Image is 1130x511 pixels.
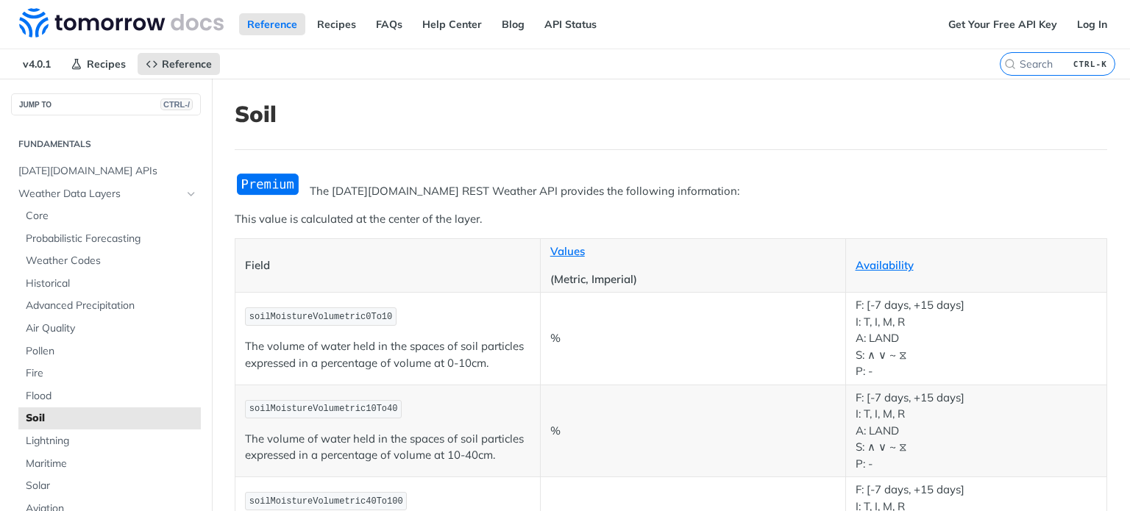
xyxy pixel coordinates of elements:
[235,101,1107,127] h1: Soil
[11,160,201,182] a: [DATE][DOMAIN_NAME] APIs
[63,53,134,75] a: Recipes
[245,257,530,274] p: Field
[18,318,201,340] a: Air Quality
[26,389,197,404] span: Flood
[26,232,197,246] span: Probabilistic Forecasting
[11,183,201,205] a: Weather Data LayersHide subpages for Weather Data Layers
[18,273,201,295] a: Historical
[18,250,201,272] a: Weather Codes
[856,258,914,272] a: Availability
[18,385,201,407] a: Flood
[1004,58,1016,70] svg: Search
[856,390,1098,473] p: F: [-7 days, +15 days] I: T, I, M, R A: LAND S: ∧ ∨ ~ ⧖ P: -
[26,411,197,426] span: Soil
[15,53,59,75] span: v4.0.1
[18,187,182,201] span: Weather Data Layers
[1070,57,1111,71] kbd: CTRL-K
[18,295,201,317] a: Advanced Precipitation
[26,321,197,336] span: Air Quality
[550,271,836,288] p: (Metric, Imperial)
[26,457,197,471] span: Maritime
[18,407,201,429] a: Soil
[245,338,530,371] p: The volume of water held in the spaces of soil particles expressed in a percentage of volume at 0...
[185,188,197,200] button: Hide subpages for Weather Data Layers
[18,340,201,362] a: Pollen
[26,254,197,268] span: Weather Codes
[536,13,605,35] a: API Status
[245,431,530,464] p: The volume of water held in the spaces of soil particles expressed in a percentage of volume at 1...
[1069,13,1115,35] a: Log In
[26,276,197,291] span: Historical
[26,299,197,313] span: Advanced Precipitation
[249,404,398,414] span: soilMoistureVolumetric10To40
[414,13,490,35] a: Help Center
[494,13,533,35] a: Blog
[87,57,126,71] span: Recipes
[19,8,224,37] img: Tomorrow.io Weather API Docs
[26,344,197,359] span: Pollen
[160,99,193,110] span: CTRL-/
[18,453,201,475] a: Maritime
[11,137,201,151] h2: Fundamentals
[18,228,201,250] a: Probabilistic Forecasting
[249,496,403,507] span: soilMoistureVolumetric40To100
[235,183,1107,200] p: The [DATE][DOMAIN_NAME] REST Weather API provides the following information:
[162,57,212,71] span: Reference
[26,434,197,449] span: Lightning
[940,13,1065,35] a: Get Your Free API Key
[18,362,201,385] a: Fire
[18,205,201,227] a: Core
[18,430,201,452] a: Lightning
[26,209,197,224] span: Core
[550,423,836,440] p: %
[550,244,585,258] a: Values
[26,366,197,381] span: Fire
[138,53,220,75] a: Reference
[235,211,1107,228] p: This value is calculated at the center of the layer.
[239,13,305,35] a: Reference
[249,312,392,322] span: soilMoistureVolumetric0To10
[11,93,201,115] button: JUMP TOCTRL-/
[550,330,836,347] p: %
[856,297,1098,380] p: F: [-7 days, +15 days] I: T, I, M, R A: LAND S: ∧ ∨ ~ ⧖ P: -
[309,13,364,35] a: Recipes
[26,479,197,493] span: Solar
[368,13,411,35] a: FAQs
[18,475,201,497] a: Solar
[18,164,197,179] span: [DATE][DOMAIN_NAME] APIs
